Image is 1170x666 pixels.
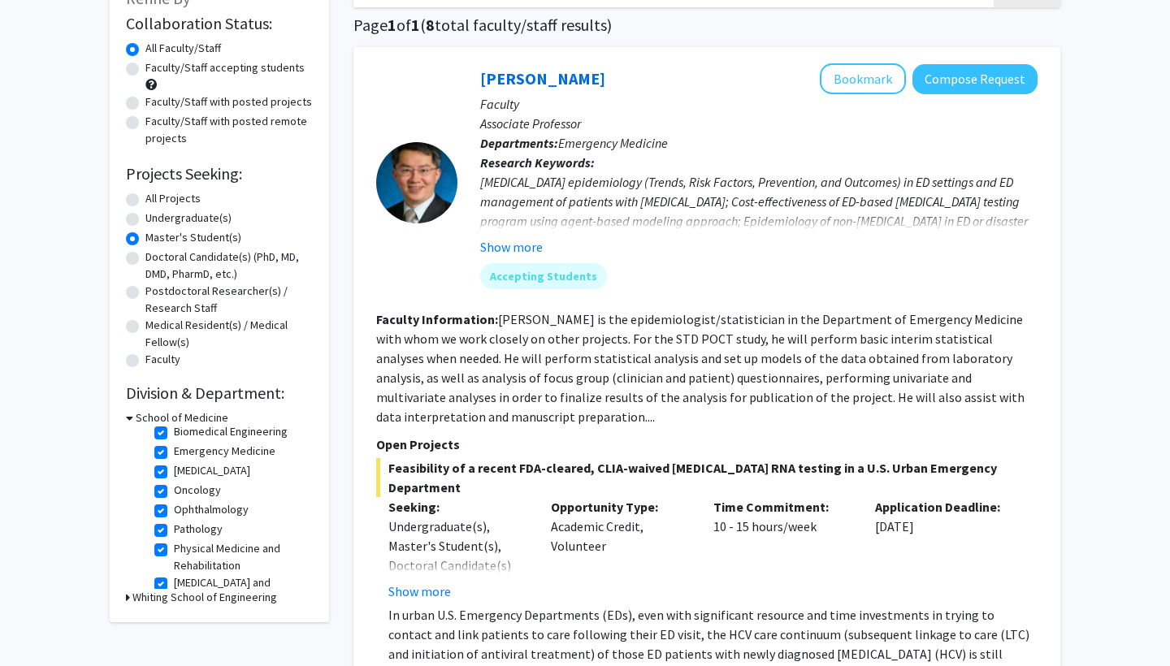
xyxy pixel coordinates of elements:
h1: Page of ( total faculty/staff results) [353,15,1060,35]
label: Emergency Medicine [174,443,275,460]
div: Undergraduate(s), Master's Student(s), Doctoral Candidate(s) (PhD, MD, DMD, PharmD, etc.) [388,517,526,614]
h2: Collaboration Status: [126,14,313,33]
div: 10 - 15 hours/week [701,497,864,601]
label: Faculty/Staff with posted projects [145,93,312,110]
mat-chip: Accepting Students [480,263,607,289]
span: 1 [411,15,420,35]
b: Departments: [480,135,558,151]
span: 8 [426,15,435,35]
p: Seeking: [388,497,526,517]
p: Faculty [480,94,1038,114]
p: Application Deadline: [875,497,1013,517]
label: Master's Student(s) [145,229,241,246]
label: Oncology [174,482,221,499]
button: Compose Request to Yu-Hsiang Hsieh [912,64,1038,94]
b: Research Keywords: [480,154,595,171]
div: [MEDICAL_DATA] epidemiology (Trends, Risk Factors, Prevention, and Outcomes) in ED settings and E... [480,172,1038,250]
b: Faculty Information: [376,311,498,327]
button: Show more [388,582,451,601]
label: Faculty/Staff with posted remote projects [145,113,313,147]
label: [MEDICAL_DATA] and Molecular Sciences [174,574,309,608]
h2: Projects Seeking: [126,164,313,184]
h3: School of Medicine [136,409,228,426]
label: Postdoctoral Researcher(s) / Research Staff [145,283,313,317]
span: Feasibility of a recent FDA-cleared, CLIA-waived [MEDICAL_DATA] RNA testing in a U.S. Urban Emerg... [376,458,1038,497]
p: Time Commitment: [713,497,851,517]
h2: Division & Department: [126,383,313,403]
div: [DATE] [863,497,1025,601]
fg-read-more: [PERSON_NAME] is the epidemiologist/statistician in the Department of Emergency Medicine with who... [376,311,1025,425]
h3: Whiting School of Engineering [132,589,277,606]
span: Emergency Medicine [558,135,668,151]
label: All Faculty/Staff [145,40,221,57]
label: Biomedical Engineering [174,423,288,440]
span: 1 [388,15,396,35]
button: Add Yu-Hsiang Hsieh to Bookmarks [820,63,906,94]
label: [MEDICAL_DATA] [174,462,250,479]
label: Doctoral Candidate(s) (PhD, MD, DMD, PharmD, etc.) [145,249,313,283]
iframe: Chat [12,593,69,654]
p: Associate Professor [480,114,1038,133]
label: Faculty [145,351,180,368]
label: Ophthalmology [174,501,249,518]
label: Physical Medicine and Rehabilitation [174,540,309,574]
a: [PERSON_NAME] [480,68,605,89]
div: Academic Credit, Volunteer [539,497,701,601]
label: Medical Resident(s) / Medical Fellow(s) [145,317,313,351]
label: Faculty/Staff accepting students [145,59,305,76]
p: Opportunity Type: [551,497,689,517]
label: All Projects [145,190,201,207]
button: Show more [480,237,543,257]
label: Undergraduate(s) [145,210,232,227]
p: Open Projects [376,435,1038,454]
label: Pathology [174,521,223,538]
